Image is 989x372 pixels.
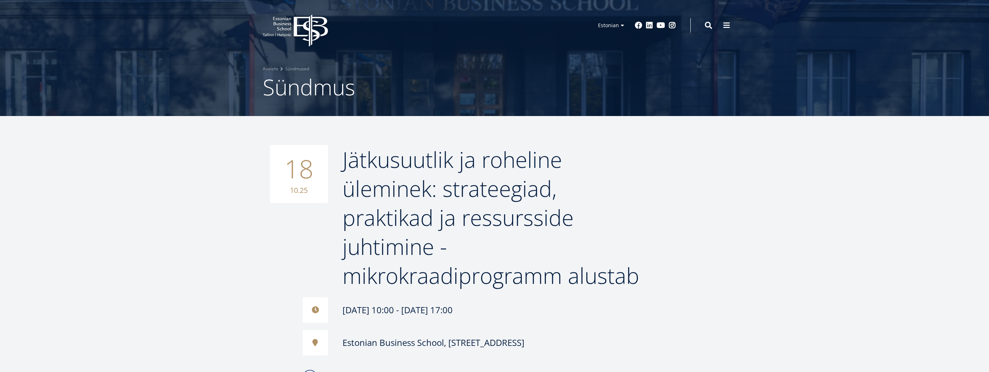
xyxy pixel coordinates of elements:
a: Instagram [669,22,676,29]
h1: Sündmus [263,73,727,102]
div: 18 [270,145,328,203]
div: [DATE] 10:00 - [DATE] 17:00 [303,297,647,323]
a: Facebook [635,22,642,29]
div: Estonian Business School, [STREET_ADDRESS] [342,337,524,348]
span: Jätkusuutlik ja roheline üleminek: strateegiad, praktikad ja ressursside juhtimine - mikrokraadip... [342,145,639,290]
a: Linkedin [646,22,653,29]
a: Sündmused [285,65,309,73]
small: 10.25 [277,185,321,196]
a: Youtube [657,22,665,29]
a: Avaleht [263,65,278,73]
